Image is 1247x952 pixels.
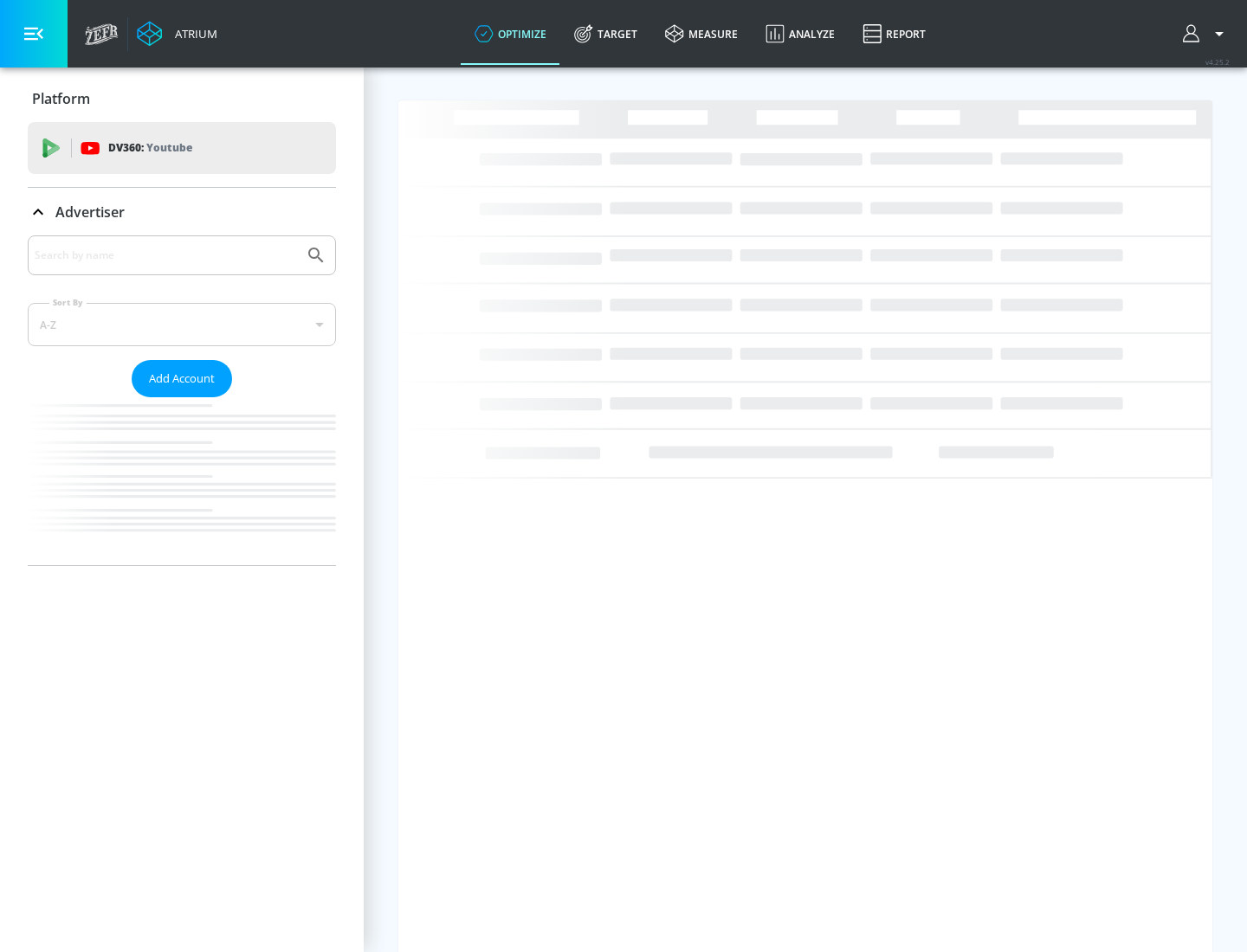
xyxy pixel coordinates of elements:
a: measure [651,3,752,65]
span: v 4.25.2 [1205,57,1230,67]
div: Advertiser [28,188,336,236]
p: DV360: [108,138,192,158]
a: Report [849,3,940,65]
button: Add Account [132,360,232,397]
div: Advertiser [28,235,336,565]
a: Atrium [137,21,217,47]
nav: list of Advertiser [28,397,336,565]
a: optimize [461,3,560,65]
span: Add Account [149,369,215,389]
p: Advertiser [55,203,125,222]
a: Target [560,3,651,65]
div: DV360: Youtube [28,122,336,174]
input: Search by name [35,244,297,267]
label: Sort By [49,297,87,308]
p: Youtube [146,138,192,157]
div: Atrium [168,26,217,42]
div: Platform [28,74,336,123]
div: A-Z [28,303,336,346]
p: Platform [32,89,90,108]
a: Analyze [752,3,849,65]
